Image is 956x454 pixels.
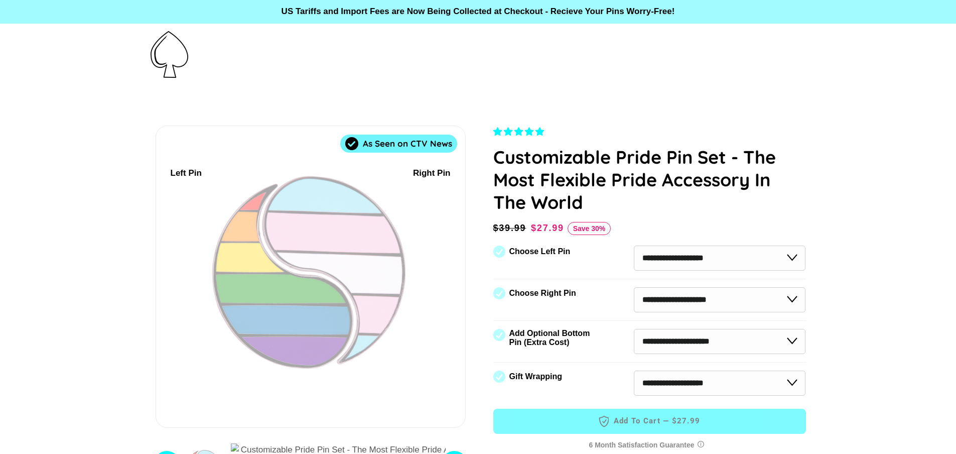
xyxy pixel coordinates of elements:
[509,247,571,256] label: Choose Left Pin
[568,222,611,235] span: Save 30%
[509,372,562,381] label: Gift Wrapping
[493,127,547,137] span: 4.83 stars
[493,146,806,213] h1: Customizable Pride Pin Set - The Most Flexible Pride Accessory In The World
[508,415,791,428] span: Add to Cart —
[531,223,564,233] span: $27.99
[509,289,576,298] label: Choose Right Pin
[413,167,451,180] div: Right Pin
[493,223,526,233] span: $39.99
[672,416,701,425] span: $27.99
[493,409,806,434] button: Add to Cart —$27.99
[151,31,188,78] img: Pin-Ace
[509,329,594,347] label: Add Optional Bottom Pin (Extra Cost)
